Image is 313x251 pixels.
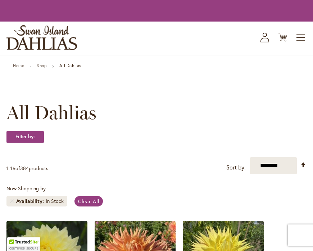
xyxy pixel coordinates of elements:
[5,226,26,246] iframe: Launch Accessibility Center
[226,161,246,174] label: Sort by:
[13,63,24,68] a: Home
[6,185,46,192] span: Now Shopping by
[10,165,15,172] span: 16
[10,199,14,203] a: Remove Availability In Stock
[74,196,103,206] a: Clear All
[6,25,77,50] a: store logo
[6,102,96,124] span: All Dahlias
[78,198,99,205] span: Clear All
[37,63,47,68] a: Shop
[6,165,9,172] span: 1
[59,63,81,68] strong: All Dahlias
[6,163,48,174] p: - of products
[20,165,29,172] span: 384
[46,197,64,205] div: In Stock
[16,197,46,205] span: Availability
[6,131,44,143] strong: Filter by:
